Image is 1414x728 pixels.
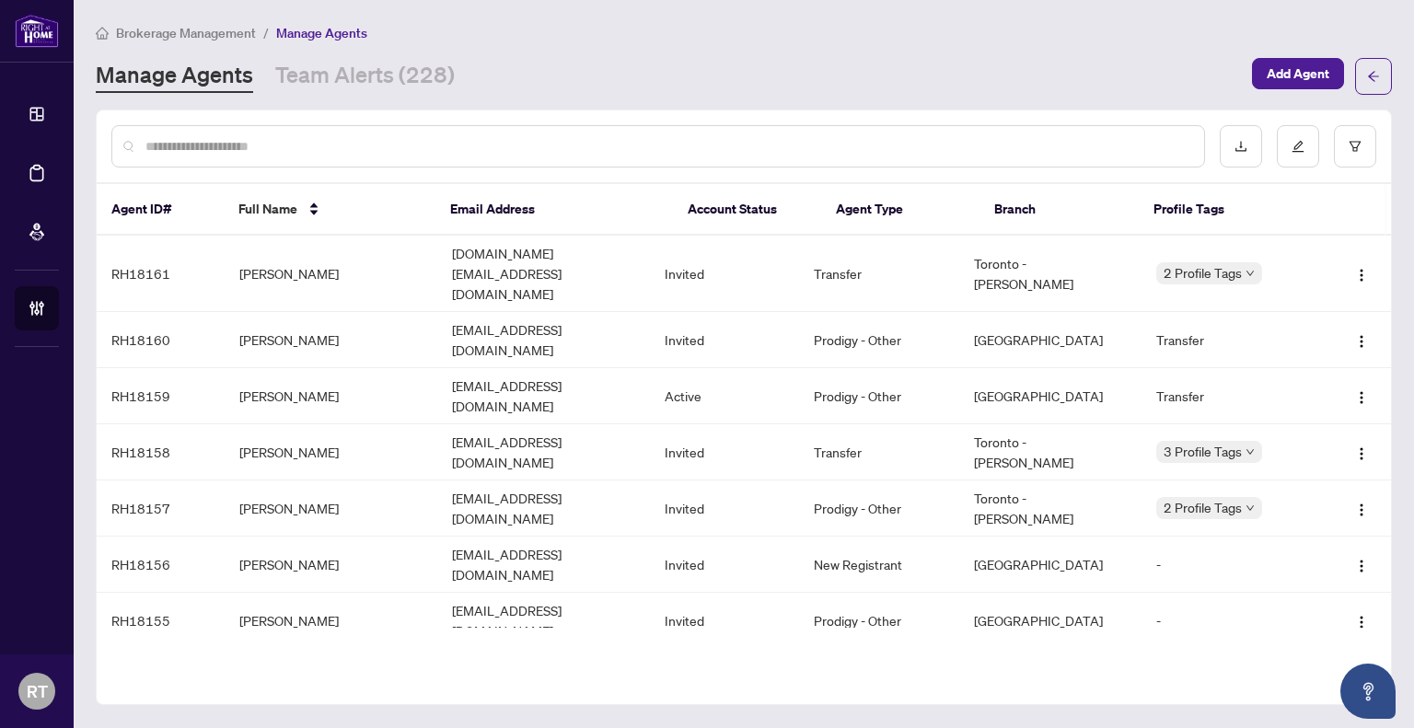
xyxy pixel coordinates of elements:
[1354,615,1369,630] img: Logo
[1347,325,1376,354] button: Logo
[1354,503,1369,517] img: Logo
[650,424,799,480] td: Invited
[1246,269,1255,278] span: down
[97,236,225,312] td: RH18161
[1347,437,1376,467] button: Logo
[437,236,650,312] td: [DOMAIN_NAME][EMAIL_ADDRESS][DOMAIN_NAME]
[437,368,650,424] td: [EMAIL_ADDRESS][DOMAIN_NAME]
[979,184,1139,236] th: Branch
[1234,140,1247,153] span: download
[673,184,821,236] th: Account Status
[799,537,958,593] td: New Registrant
[650,593,799,649] td: Invited
[1347,381,1376,410] button: Logo
[1142,593,1323,649] td: -
[437,480,650,537] td: [EMAIL_ADDRESS][DOMAIN_NAME]
[1246,447,1255,456] span: down
[799,480,958,537] td: Prodigy - Other
[263,22,269,43] li: /
[97,424,225,480] td: RH18158
[97,368,225,424] td: RH18159
[959,312,1142,368] td: [GEOGRAPHIC_DATA]
[437,593,650,649] td: [EMAIL_ADDRESS][DOMAIN_NAME]
[437,537,650,593] td: [EMAIL_ADDRESS][DOMAIN_NAME]
[1367,70,1380,83] span: arrow-left
[959,537,1142,593] td: [GEOGRAPHIC_DATA]
[1252,58,1344,89] button: Add Agent
[1354,559,1369,573] img: Logo
[1246,503,1255,513] span: down
[1164,441,1242,462] span: 3 Profile Tags
[224,184,435,236] th: Full Name
[27,678,48,704] span: RT
[1349,140,1362,153] span: filter
[1347,606,1376,635] button: Logo
[437,424,650,480] td: [EMAIL_ADDRESS][DOMAIN_NAME]
[96,27,109,40] span: home
[437,312,650,368] td: [EMAIL_ADDRESS][DOMAIN_NAME]
[1164,497,1242,518] span: 2 Profile Tags
[97,480,225,537] td: RH18157
[821,184,980,236] th: Agent Type
[1354,390,1369,405] img: Logo
[97,537,225,593] td: RH18156
[97,312,225,368] td: RH18160
[650,312,799,368] td: Invited
[799,424,958,480] td: Transfer
[225,593,437,649] td: [PERSON_NAME]
[1354,268,1369,283] img: Logo
[275,60,455,93] a: Team Alerts (228)
[1347,549,1376,579] button: Logo
[225,236,437,312] td: [PERSON_NAME]
[1354,334,1369,349] img: Logo
[650,236,799,312] td: Invited
[959,424,1142,480] td: Toronto - [PERSON_NAME]
[225,537,437,593] td: [PERSON_NAME]
[435,184,673,236] th: Email Address
[650,537,799,593] td: Invited
[799,312,958,368] td: Prodigy - Other
[1347,259,1376,288] button: Logo
[1267,59,1329,88] span: Add Agent
[1139,184,1319,236] th: Profile Tags
[15,14,59,48] img: logo
[225,312,437,368] td: [PERSON_NAME]
[225,368,437,424] td: [PERSON_NAME]
[1142,312,1323,368] td: Transfer
[799,368,958,424] td: Prodigy - Other
[1220,125,1262,168] button: download
[799,236,958,312] td: Transfer
[116,25,256,41] span: Brokerage Management
[225,480,437,537] td: [PERSON_NAME]
[959,480,1142,537] td: Toronto - [PERSON_NAME]
[1340,664,1396,719] button: Open asap
[1334,125,1376,168] button: filter
[96,60,253,93] a: Manage Agents
[959,236,1142,312] td: Toronto - [PERSON_NAME]
[238,199,297,219] span: Full Name
[959,368,1142,424] td: [GEOGRAPHIC_DATA]
[1142,537,1323,593] td: -
[276,25,367,41] span: Manage Agents
[650,368,799,424] td: Active
[97,184,224,236] th: Agent ID#
[1277,125,1319,168] button: edit
[1164,262,1242,283] span: 2 Profile Tags
[1354,446,1369,461] img: Logo
[1347,493,1376,523] button: Logo
[959,593,1142,649] td: [GEOGRAPHIC_DATA]
[799,593,958,649] td: Prodigy - Other
[97,593,225,649] td: RH18155
[1292,140,1304,153] span: edit
[1142,368,1323,424] td: Transfer
[650,480,799,537] td: Invited
[225,424,437,480] td: [PERSON_NAME]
